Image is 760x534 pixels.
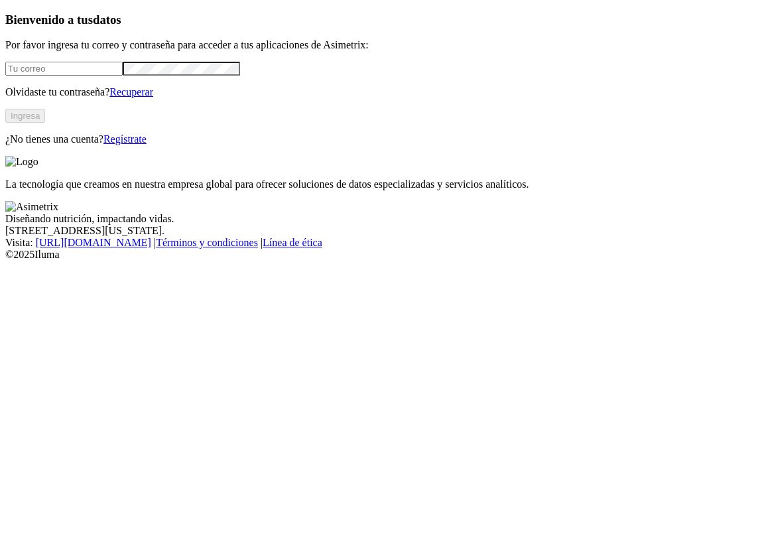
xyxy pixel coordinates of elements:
[5,109,45,123] button: Ingresa
[103,133,147,145] a: Regístrate
[5,86,755,98] p: Olvidaste tu contraseña?
[5,156,38,168] img: Logo
[5,213,755,225] div: Diseñando nutrición, impactando vidas.
[93,13,121,27] span: datos
[5,249,755,261] div: © 2025 Iluma
[263,237,322,248] a: Línea de ética
[109,86,153,98] a: Recuperar
[5,201,58,213] img: Asimetrix
[5,225,755,237] div: [STREET_ADDRESS][US_STATE].
[36,237,151,248] a: [URL][DOMAIN_NAME]
[156,237,258,248] a: Términos y condiciones
[5,178,755,190] p: La tecnología que creamos en nuestra empresa global para ofrecer soluciones de datos especializad...
[5,237,755,249] div: Visita : | |
[5,13,755,27] h3: Bienvenido a tus
[5,39,755,51] p: Por favor ingresa tu correo y contraseña para acceder a tus aplicaciones de Asimetrix:
[5,133,755,145] p: ¿No tienes una cuenta?
[5,62,123,76] input: Tu correo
